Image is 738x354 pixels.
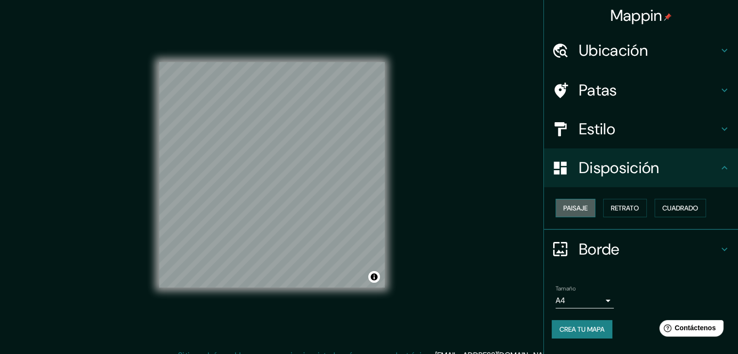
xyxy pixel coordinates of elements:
[552,320,612,338] button: Crea tu mapa
[603,199,647,217] button: Retrato
[579,119,615,139] font: Estilo
[655,199,706,217] button: Cuadrado
[579,40,648,61] font: Ubicación
[610,5,662,26] font: Mappin
[611,204,639,212] font: Retrato
[559,325,605,334] font: Crea tu mapa
[556,295,565,306] font: A4
[662,204,698,212] font: Cuadrado
[544,148,738,187] div: Disposición
[159,62,385,288] canvas: Mapa
[579,80,617,100] font: Patas
[544,71,738,110] div: Patas
[556,285,575,292] font: Tamaño
[556,199,595,217] button: Paisaje
[579,239,620,259] font: Borde
[652,316,727,343] iframe: Lanzador de widgets de ayuda
[563,204,588,212] font: Paisaje
[664,13,672,21] img: pin-icon.png
[544,230,738,269] div: Borde
[556,293,614,308] div: A4
[544,110,738,148] div: Estilo
[544,31,738,70] div: Ubicación
[579,158,659,178] font: Disposición
[368,271,380,283] button: Activar o desactivar atribución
